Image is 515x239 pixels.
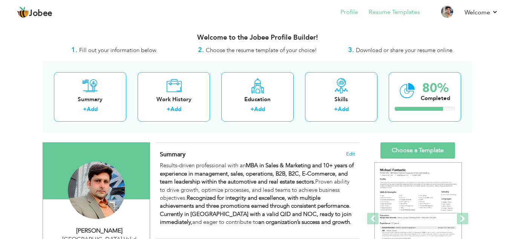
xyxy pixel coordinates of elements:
[346,151,355,157] span: Edit
[380,142,455,159] a: Choose a Template
[167,105,170,113] label: +
[464,8,498,17] a: Welcome
[227,96,288,103] div: Education
[43,34,472,42] h3: Welcome to the Jobee Profile Builder!
[421,82,450,94] div: 80%
[170,105,181,113] a: Add
[144,96,204,103] div: Work History
[206,46,317,54] span: Choose the resume template of your choice!
[254,105,265,113] a: Add
[441,6,453,18] img: Profile Img
[311,96,371,103] div: Skills
[160,151,355,158] h4: Adding a summary is a quick and easy way to highlight your experience and interests.
[60,96,120,103] div: Summary
[340,8,358,17] a: Profile
[348,45,354,55] strong: 3.
[160,162,354,185] strong: MBA in Sales & Marketing and 10+ years of experience in management, sales, operations, B2B, B2C, ...
[79,46,158,54] span: Fill out your information below.
[17,6,52,19] a: Jobee
[160,150,185,159] span: Summary
[250,105,254,113] label: +
[160,162,355,226] p: Results-driven professional with an Proven ability to drive growth, optimize processes, and lead ...
[258,218,351,226] strong: an organization’s success and growth.
[49,227,150,235] div: [PERSON_NAME]
[338,105,349,113] a: Add
[68,162,125,219] img: Irfan Shehzad
[83,105,87,113] label: +
[369,8,420,17] a: Resume Templates
[198,45,204,55] strong: 2.
[29,9,52,18] span: Jobee
[356,46,454,54] span: Download or share your resume online.
[71,45,77,55] strong: 1.
[160,210,351,226] strong: Currently in [GEOGRAPHIC_DATA] with a valid QID and NOC, ready to join immediately,
[160,194,351,210] strong: Recognized for integrity and excellence, with multiple achievements and three promotions earned t...
[334,105,338,113] label: +
[87,105,98,113] a: Add
[421,94,450,102] div: Completed
[17,6,29,19] img: jobee.io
